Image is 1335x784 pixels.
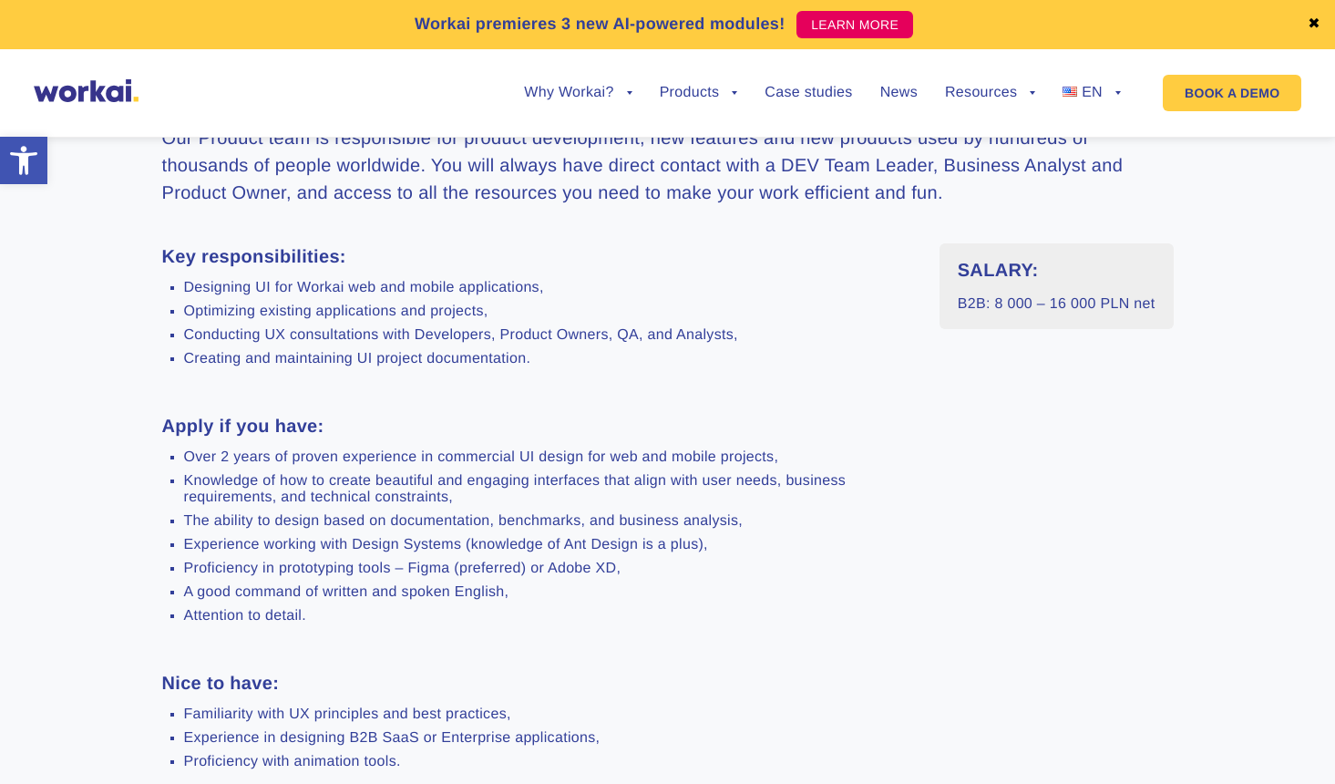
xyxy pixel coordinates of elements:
h3: SALARY: [958,257,1155,284]
strong: Nice to have: [162,674,280,694]
a: Resources [945,86,1035,100]
li: A good command of written and spoken English, [184,584,912,601]
a: Products [660,86,738,100]
li: Experience in designing B2B SaaS or Enterprise applications, [184,730,912,747]
p: Workai premieres 3 new AI-powered modules! [415,12,786,36]
li: Experience working with Design Systems (knowledge of Ant Design is a plus), [184,537,912,553]
span: Mobile phone number [428,75,574,93]
a: News [880,86,918,100]
li: Creating and maintaining UI project documentation. [184,351,912,367]
strong: Apply if you have: [162,417,324,437]
li: Optimizing existing applications and projects, [184,304,912,320]
a: Case studies [765,86,852,100]
li: Knowledge of how to create beautiful and engaging interfaces that align with user needs, business... [184,473,912,506]
strong: Key responsibilities: [162,247,346,267]
input: I hereby consent to the processing of the personal data I have provided during the recruitment pr... [5,254,16,266]
a: Privacy Policy [267,489,353,507]
h3: Our Product team is responsible for product development, new features and new products used by hu... [162,125,1174,207]
a: LEARN MORE [796,11,913,38]
li: The ability to design based on documentation, benchmarks, and business analysis, [184,513,912,530]
span: I hereby consent to the processing of the personal data I have provided during the recruitment pr... [5,253,824,304]
p: B2B: 8 000 – 16 000 PLN net [958,294,1155,315]
li: Proficiency with animation tools. [184,754,912,770]
li: Familiarity with UX principles and best practices, [184,707,912,723]
a: Why Workai? [524,86,632,100]
li: Proficiency in prototyping tools – Figma (preferred) or Adobe XD, [184,561,912,577]
span: EN [1082,85,1103,100]
a: ✖ [1308,17,1320,32]
li: Over 2 years of proven experience in commercial UI design for web and mobile projects, [184,449,912,466]
span: I hereby consent to the processing of my personal data of a special category contained in my appl... [5,347,848,415]
a: BOOK A DEMO [1163,75,1301,111]
input: I hereby consent to the processing of my personal data of a special category contained in my appl... [5,349,16,361]
li: Designing UI for Workai web and mobile applications, [184,280,912,296]
li: Attention to detail. [184,608,912,624]
li: Conducting UX consultations with Developers, Product Owners, QA, and Analysts, [184,327,912,344]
